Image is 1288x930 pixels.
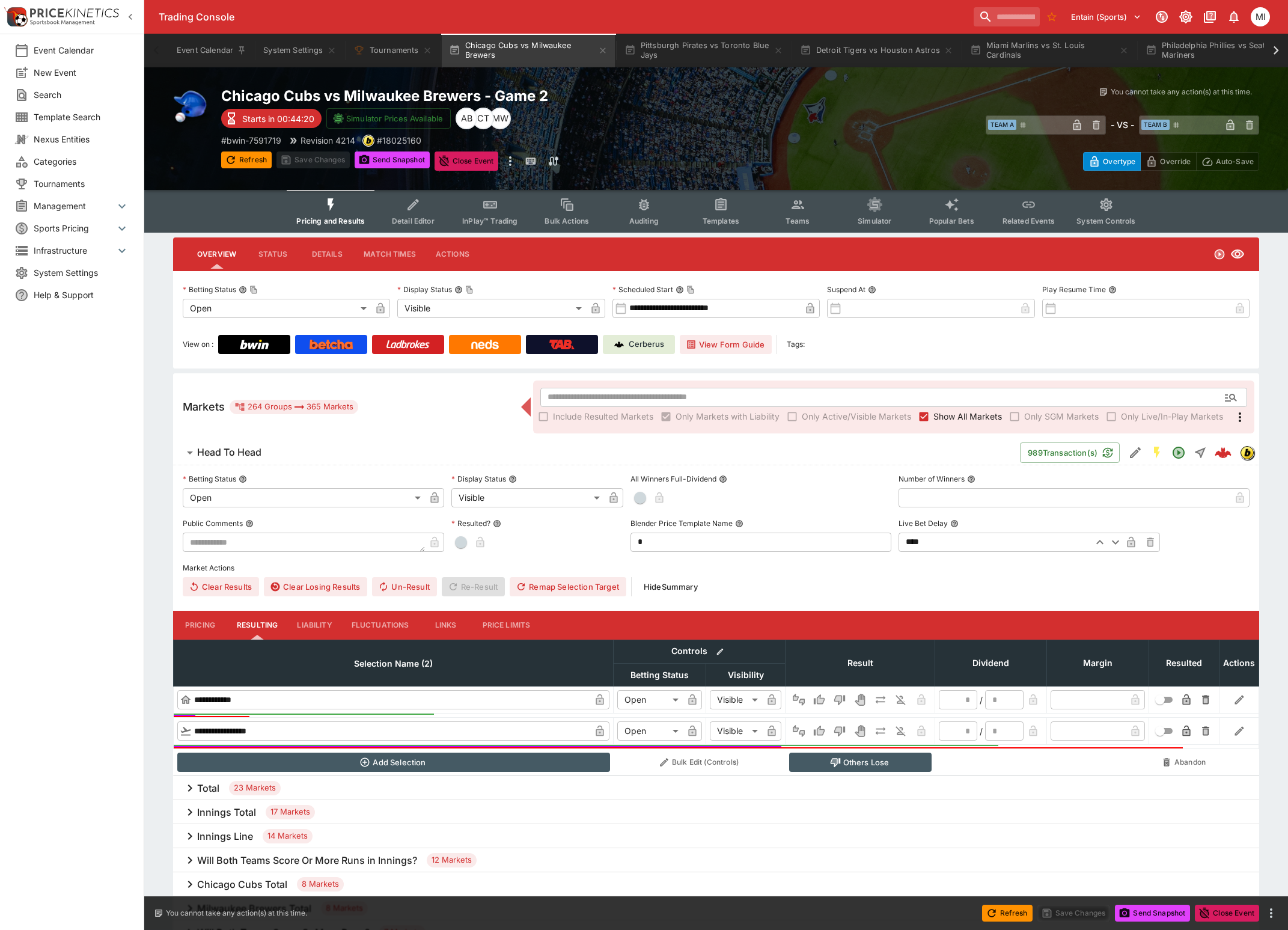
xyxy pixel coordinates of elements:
button: Straight [1189,442,1211,463]
button: Add Selection [177,753,610,772]
p: Revision 4214 [301,134,355,147]
a: Cerberus [603,335,675,354]
span: Teams [786,216,810,225]
button: Eliminated In Play [891,721,911,741]
p: Auto-Save [1216,155,1254,168]
button: Chicago Cubs vs Milwaukee Brewers [442,34,615,67]
button: Details [300,240,354,269]
button: Toggle light/dark mode [1175,6,1197,28]
span: Team A [988,120,1016,130]
button: Refresh [221,151,272,168]
h6: Head To Head [197,446,261,459]
button: Event Calendar [169,34,254,67]
p: Public Comments [183,518,243,528]
img: Ladbrokes [386,340,430,349]
button: Win [810,721,829,741]
button: Connected to PK [1151,6,1173,28]
button: Push [871,721,890,741]
div: / [980,694,983,706]
div: Open [183,299,371,318]
button: Display Status [508,475,517,483]
span: 8 Markets [297,878,344,890]
h6: Innings Total [197,806,256,819]
img: Neds [471,340,498,349]
button: Head To Head [173,441,1020,465]
button: Others Lose [789,753,932,772]
button: Miami Marlins vs St. Louis Cardinals [963,34,1136,67]
p: Play Resume Time [1042,284,1106,295]
img: logo-cerberus--red.svg [1215,444,1232,461]
p: Live Bet Delay [899,518,948,528]
p: Copy To Clipboard [221,134,281,147]
span: Help & Support [34,289,129,301]
button: Blender Price Template Name [735,519,743,528]
img: bwin.png [363,135,374,146]
h2: Copy To Clipboard [221,87,740,105]
div: Trading Console [159,11,969,23]
span: 12 Markets [427,854,477,866]
p: Suspend At [827,284,865,295]
th: Margin [1047,640,1149,686]
p: You cannot take any action(s) at this time. [1111,87,1252,97]
button: Select Tenant [1064,7,1149,26]
span: Show All Markets [933,410,1002,423]
th: Result [786,640,935,686]
h6: Will Both Teams Score Or More Runs in Innings? [197,854,417,867]
button: Overtype [1083,152,1141,171]
div: / [980,725,983,738]
div: 264 Groups 365 Markets [234,400,353,414]
img: Betcha [310,340,353,349]
span: Only Active/Visible Markets [802,410,911,423]
img: PriceKinetics [30,8,119,17]
span: Simulator [858,216,891,225]
button: 989Transaction(s) [1020,442,1120,463]
button: Betting Status [239,475,247,483]
span: Management [34,200,115,212]
button: Not Set [789,690,808,709]
button: Display StatusCopy To Clipboard [454,286,463,294]
span: Re-Result [442,577,505,596]
button: Fluctuations [342,611,419,640]
span: System Controls [1076,216,1135,225]
button: Clear Losing Results [264,577,367,596]
h5: Markets [183,400,225,414]
p: Copy To Clipboard [377,134,421,147]
span: 23 Markets [229,782,281,794]
span: Related Events [1003,216,1055,225]
span: Infrastructure [34,244,115,257]
p: Display Status [397,284,452,295]
img: TabNZ [549,340,575,349]
span: Templates [703,216,739,225]
img: Bwin [240,340,269,349]
span: Sports Pricing [34,222,115,234]
p: Starts in 00:44:20 [242,112,314,125]
button: Betting StatusCopy To Clipboard [239,286,247,294]
div: 2ac16fd9-2e98-45a2-b9ca-e119ab8ed9b1 [1215,444,1232,461]
button: Eliminated In Play [891,690,911,709]
button: Send Snapshot [355,151,430,168]
button: HideSummary [636,577,705,596]
span: Event Calendar [34,44,129,57]
span: Detail Editor [392,216,435,225]
span: Tournaments [34,177,129,190]
p: Display Status [451,474,506,484]
div: Visible [710,690,762,709]
button: Live Bet Delay [950,519,959,528]
h6: Total [197,782,219,795]
label: Tags: [787,335,805,354]
button: Copy To Clipboard [465,286,474,294]
button: Pittsburgh Pirates vs Toronto Blue Jays [617,34,790,67]
span: Betting Status [617,668,702,682]
div: Cameron Tarver [472,108,494,129]
button: Overview [188,240,246,269]
input: search [974,7,1040,26]
svg: Visible [1230,247,1245,262]
button: michael.wilczynski [1247,4,1274,30]
span: Only SGM Markets [1024,410,1099,423]
button: Liability [287,611,341,640]
div: Open [183,488,425,507]
button: Void [850,690,870,709]
img: Cerberus [614,340,624,349]
button: View Form Guide [680,335,772,354]
div: Visible [451,488,604,507]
